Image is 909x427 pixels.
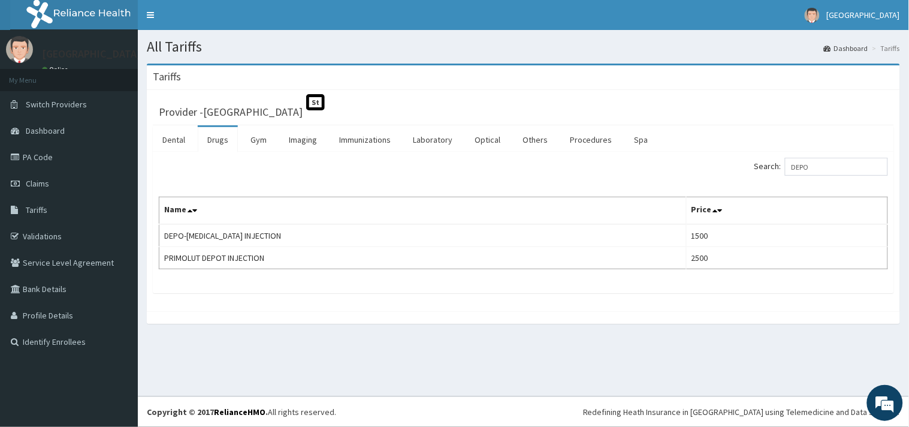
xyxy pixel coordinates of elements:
a: Procedures [560,127,622,152]
img: d_794563401_company_1708531726252_794563401 [22,60,49,90]
div: Chat with us now [62,67,201,83]
a: Dental [153,127,195,152]
a: Spa [625,127,658,152]
a: Online [42,65,71,74]
span: [GEOGRAPHIC_DATA] [827,10,900,20]
textarea: Type your message and hit 'Enter' [6,293,228,335]
a: Imaging [279,127,327,152]
span: Claims [26,178,49,189]
td: DEPO-[MEDICAL_DATA] INJECTION [159,224,687,247]
li: Tariffs [869,43,900,53]
span: We're online! [70,134,165,255]
span: St [306,94,325,110]
div: Minimize live chat window [197,6,225,35]
span: Tariffs [26,205,47,215]
h3: Provider - [GEOGRAPHIC_DATA] [159,107,303,118]
a: Immunizations [330,127,400,152]
a: RelianceHMO [214,407,265,417]
a: Drugs [198,127,238,152]
p: [GEOGRAPHIC_DATA] [42,49,141,59]
a: Gym [241,127,276,152]
div: Redefining Heath Insurance in [GEOGRAPHIC_DATA] using Telemedicine and Data Science! [583,406,900,418]
footer: All rights reserved. [138,396,909,427]
label: Search: [754,158,888,176]
td: 2500 [686,247,887,269]
a: Others [513,127,557,152]
th: Price [686,197,887,225]
img: User Image [805,8,820,23]
input: Search: [785,158,888,176]
span: Switch Providers [26,99,87,110]
a: Laboratory [403,127,462,152]
td: PRIMOLUT DEPOT INJECTION [159,247,687,269]
a: Optical [465,127,510,152]
a: Dashboard [824,43,868,53]
span: Dashboard [26,125,65,136]
th: Name [159,197,687,225]
h1: All Tariffs [147,39,900,55]
h3: Tariffs [153,71,181,82]
img: User Image [6,36,33,63]
strong: Copyright © 2017 . [147,407,268,417]
td: 1500 [686,224,887,247]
